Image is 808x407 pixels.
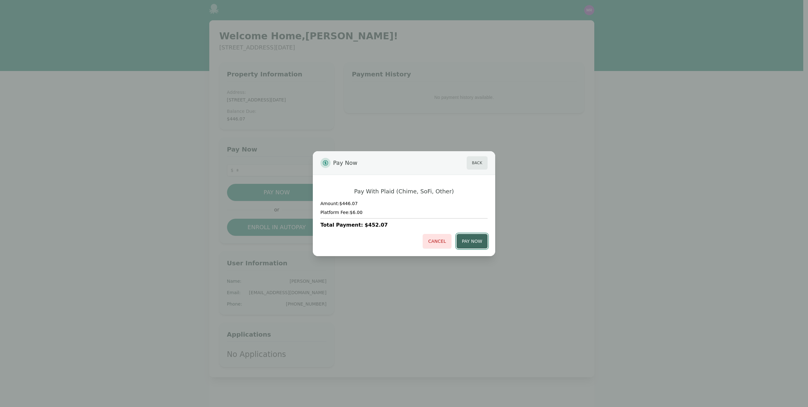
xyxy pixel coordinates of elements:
[333,156,357,170] span: Pay Now
[457,234,488,249] button: Pay Now
[423,234,451,249] button: Cancel
[320,221,488,229] h3: Total Payment: $452.07
[320,200,488,207] h4: Amount: $446.07
[320,209,488,216] h4: Platform Fee: $6.00
[354,188,454,195] h2: Pay With Plaid (Chime, SoFi, Other)
[467,156,488,170] button: Back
